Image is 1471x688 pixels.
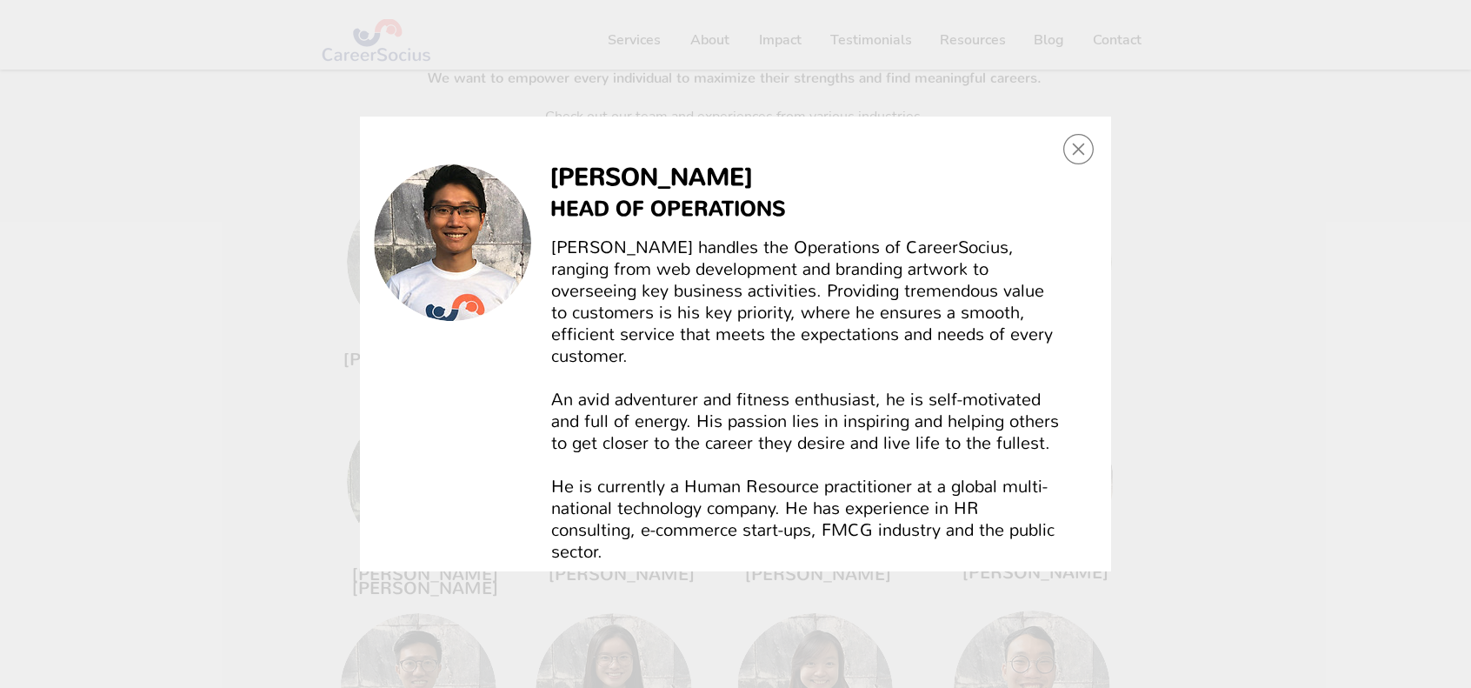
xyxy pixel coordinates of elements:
span: [PERSON_NAME] [550,161,752,193]
img: bertrand.jpg [374,164,531,321]
span: [PERSON_NAME] handles the Operations of CareerSocius, ranging from web development and branding a... [551,237,1053,367]
span: An avid adventurer and fitness enthusiast, he is self-motivated and full of energy. His passion l... [551,389,1059,454]
div: Back to site [1063,134,1094,164]
span: He is currently a Human Resource practitioner at a global multi-national technology company. He h... [551,476,1055,563]
span: HEAD OF OPERATIONS [550,195,785,223]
